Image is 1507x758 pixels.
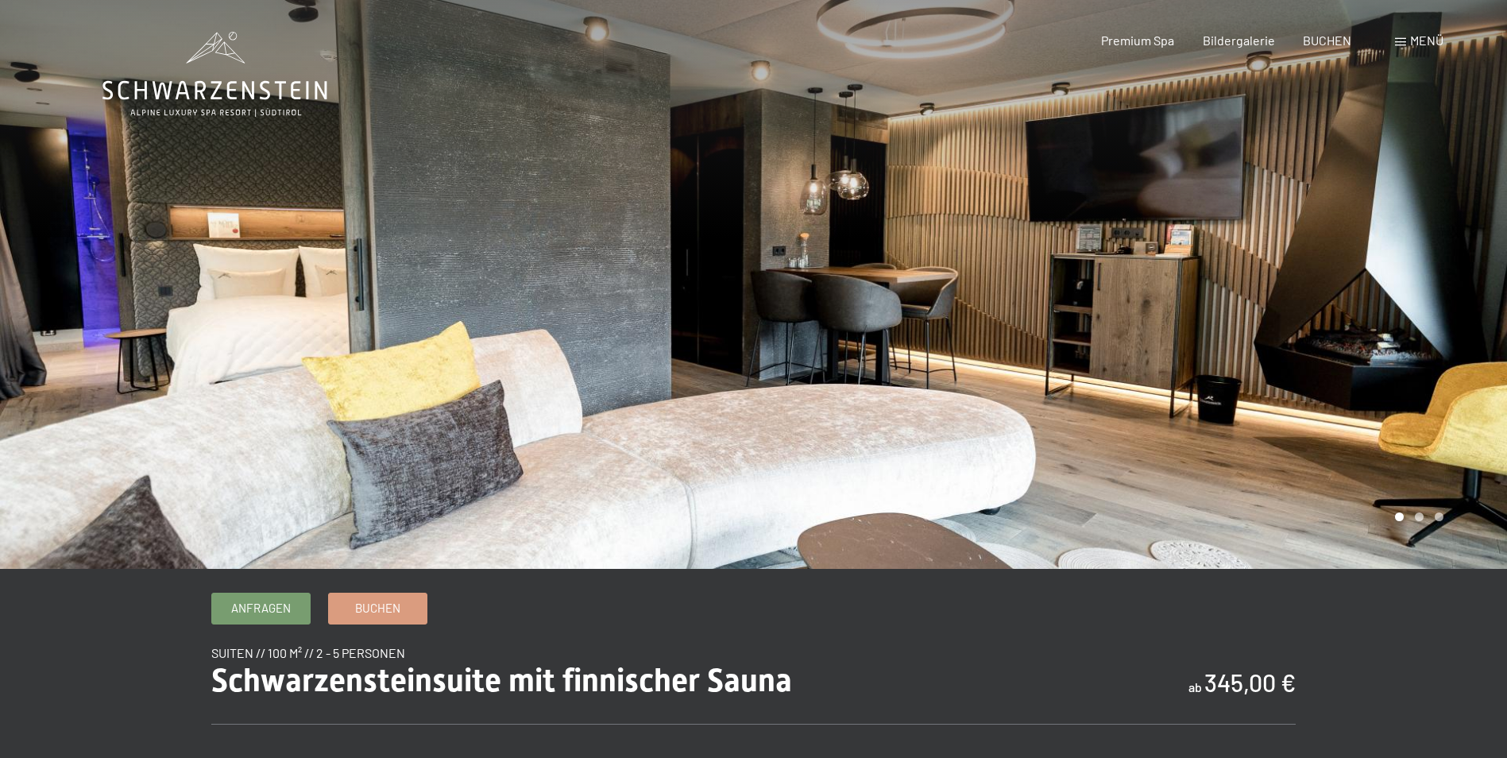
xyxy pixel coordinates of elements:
[1101,33,1174,48] a: Premium Spa
[1204,668,1296,697] b: 345,00 €
[211,645,405,660] span: Suiten // 100 m² // 2 - 5 Personen
[1303,33,1351,48] a: BUCHEN
[329,594,427,624] a: Buchen
[355,600,400,617] span: Buchen
[1188,679,1202,694] span: ab
[231,600,291,617] span: Anfragen
[211,662,792,699] span: Schwarzensteinsuite mit finnischer Sauna
[212,594,310,624] a: Anfragen
[1203,33,1275,48] a: Bildergalerie
[1410,33,1443,48] span: Menü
